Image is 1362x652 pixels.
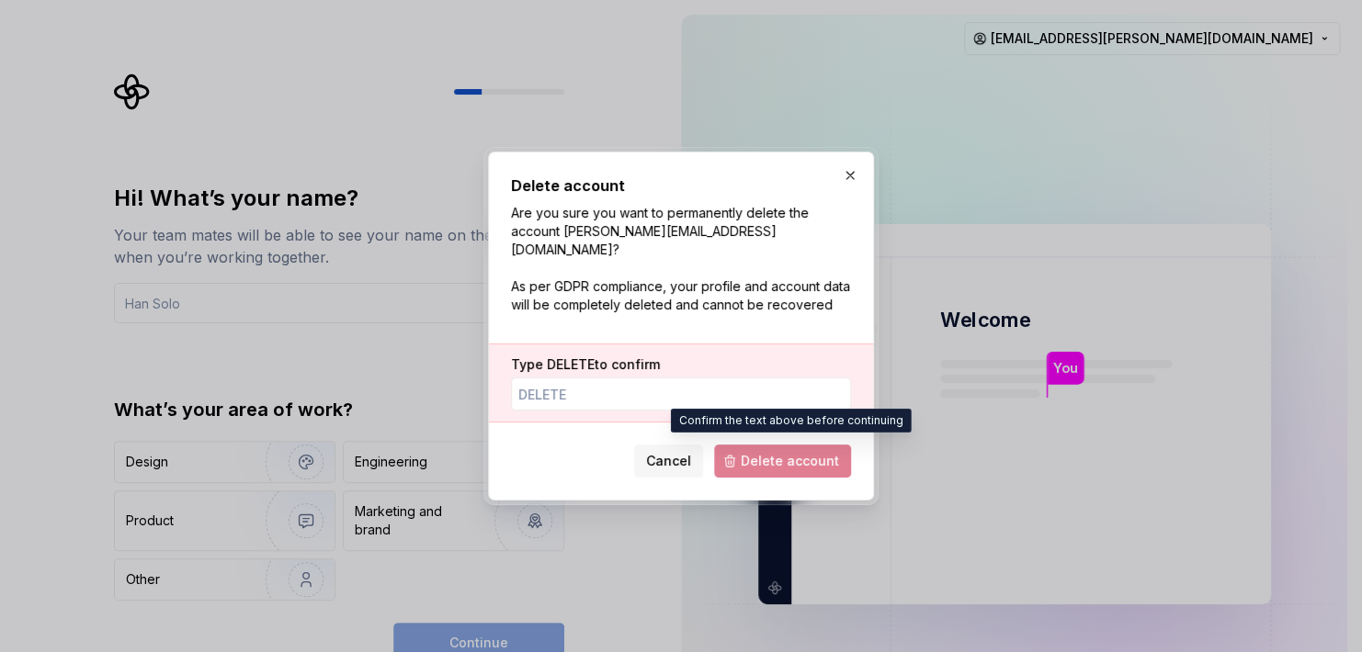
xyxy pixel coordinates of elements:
[646,452,691,470] span: Cancel
[511,377,851,410] input: DELETE
[511,355,660,374] label: Type to confirm
[511,174,851,197] h2: Delete account
[634,444,703,478] button: Cancel
[511,204,851,314] p: Are you sure you want to permanently delete the account [PERSON_NAME][EMAIL_ADDRESS][DOMAIN_NAME]...
[547,356,595,372] span: DELETE
[671,409,912,433] div: Confirm the text above before continuing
